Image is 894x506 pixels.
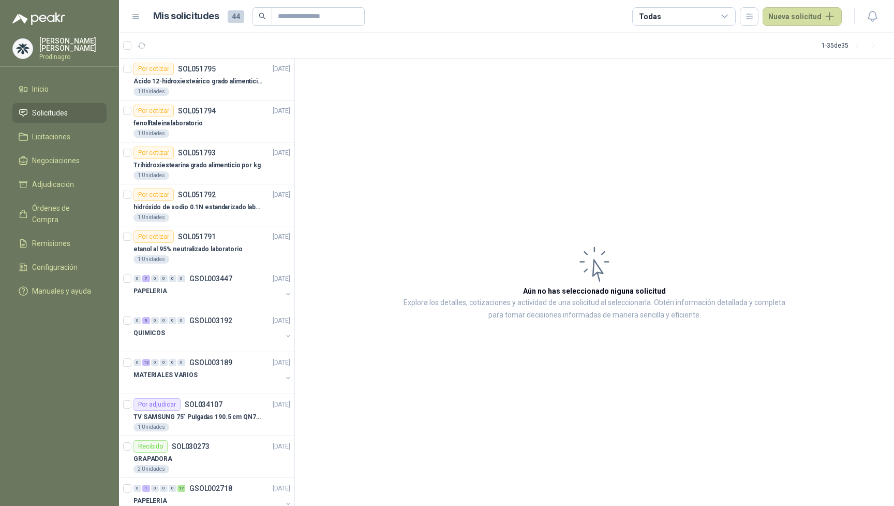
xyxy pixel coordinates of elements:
a: 0 6 0 0 0 0 GSOL003192[DATE] QUIMICOS [133,314,292,348]
p: etanol al 95% neutralizado laboratorio [133,244,242,254]
p: GRAPADORA [133,454,172,464]
p: SOL051791 [178,233,216,240]
div: 0 [133,359,141,366]
div: 7 [142,275,150,282]
p: MATERIALES VARIOS [133,370,198,380]
a: Adjudicación [12,175,107,194]
div: 1 Unidades [133,171,169,180]
span: Solicitudes [32,107,68,119]
div: Por cotizar [133,105,174,117]
div: 6 [142,317,150,324]
div: 0 [169,485,176,492]
span: Inicio [32,83,49,95]
a: Manuales y ayuda [12,281,107,301]
p: [DATE] [273,316,290,326]
p: Trihidroxiestearina grado alimenticio por kg [133,161,261,170]
a: 0 13 0 0 0 0 GSOL003189[DATE] MATERIALES VARIOS [133,356,292,389]
div: 0 [151,275,159,282]
div: Por adjudicar [133,398,181,411]
div: 0 [133,317,141,324]
a: 0 7 0 0 0 0 GSOL003447[DATE] PAPELERIA [133,272,292,306]
div: 0 [133,485,141,492]
p: GSOL003447 [189,275,232,282]
p: QUIMICOS [133,328,165,338]
div: 0 [169,359,176,366]
div: 1 Unidades [133,129,169,138]
div: 0 [160,485,168,492]
p: [DATE] [273,358,290,368]
h1: Mis solicitudes [153,9,219,24]
a: Configuración [12,257,107,277]
a: Por cotizarSOL051791[DATE] etanol al 95% neutralizado laboratorio1 Unidades [119,226,294,268]
a: Por adjudicarSOL034107[DATE] TV SAMSUNG 75" Pulgadas 190.5 cm QN75QN85DB 4K-UHD NEO QLED MINI LED... [119,394,294,436]
p: GSOL003192 [189,317,232,324]
div: Por cotizar [133,147,174,159]
p: PAPELERIA [133,286,167,296]
div: Recibido [133,440,168,453]
div: 0 [169,275,176,282]
a: Por cotizarSOL051795[DATE] Ácido 12-hidroxiesteárico grado alimenticio por kg1 Unidades [119,59,294,100]
div: 1 [142,485,150,492]
a: Órdenes de Compra [12,198,107,229]
div: 0 [177,275,185,282]
span: Licitaciones [32,131,70,142]
div: Por cotizar [133,63,174,75]
p: [DATE] [273,106,290,116]
div: 13 [142,359,150,366]
div: 0 [169,317,176,324]
p: [DATE] [273,484,290,494]
div: Por cotizar [133,189,174,201]
a: Solicitudes [12,103,107,123]
span: Negociaciones [32,155,80,166]
div: 1 Unidades [133,213,169,222]
span: search [259,12,266,20]
p: Prodinagro [39,54,107,60]
p: SOL051792 [178,191,216,198]
p: [DATE] [273,274,290,284]
p: PAPELERIA [133,496,167,506]
div: 0 [133,275,141,282]
img: Logo peakr [12,12,65,25]
div: 0 [177,359,185,366]
div: Por cotizar [133,230,174,243]
p: SOL051794 [178,107,216,114]
a: Remisiones [12,234,107,253]
span: 44 [228,10,244,23]
div: 1 Unidades [133,88,169,96]
span: Órdenes de Compra [32,203,97,225]
p: [DATE] [273,232,290,242]
a: Por cotizarSOL051794[DATE] fenolftaleina laboratorio1 Unidades [119,100,294,142]
a: Inicio [12,79,107,99]
a: Por cotizarSOL051792[DATE] hidróxido de sodio 0.1N estandarizado laboratorio1 Unidades [119,184,294,226]
p: GSOL003189 [189,359,232,366]
div: 1 Unidades [133,255,169,264]
p: [PERSON_NAME] [PERSON_NAME] [39,37,107,52]
p: GSOL002718 [189,485,232,492]
img: Company Logo [13,39,33,59]
div: 1 - 35 de 35 [822,37,882,54]
p: Ácido 12-hidroxiesteárico grado alimenticio por kg [133,77,262,86]
p: [DATE] [273,442,290,452]
button: Nueva solicitud [763,7,842,26]
span: Configuración [32,262,78,273]
p: [DATE] [273,64,290,74]
div: 1 Unidades [133,423,169,431]
span: Remisiones [32,238,70,249]
div: 0 [160,275,168,282]
div: 0 [151,359,159,366]
p: TV SAMSUNG 75" Pulgadas 190.5 cm QN75QN85DB 4K-UHD NEO QLED MINI LED Smart TV [133,412,262,422]
div: 17 [177,485,185,492]
p: SOL051795 [178,65,216,73]
div: 0 [151,485,159,492]
a: RecibidoSOL030273[DATE] GRAPADORA2 Unidades [119,436,294,478]
p: SOL051793 [178,149,216,156]
p: [DATE] [273,400,290,410]
span: Adjudicación [32,179,74,190]
div: 0 [160,359,168,366]
span: Manuales y ayuda [32,285,91,297]
p: SOL030273 [172,443,210,450]
div: 0 [177,317,185,324]
p: Explora los detalles, cotizaciones y actividad de una solicitud al seleccionarla. Obtén informaci... [398,297,791,322]
a: Negociaciones [12,151,107,170]
p: SOL034107 [185,401,222,408]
